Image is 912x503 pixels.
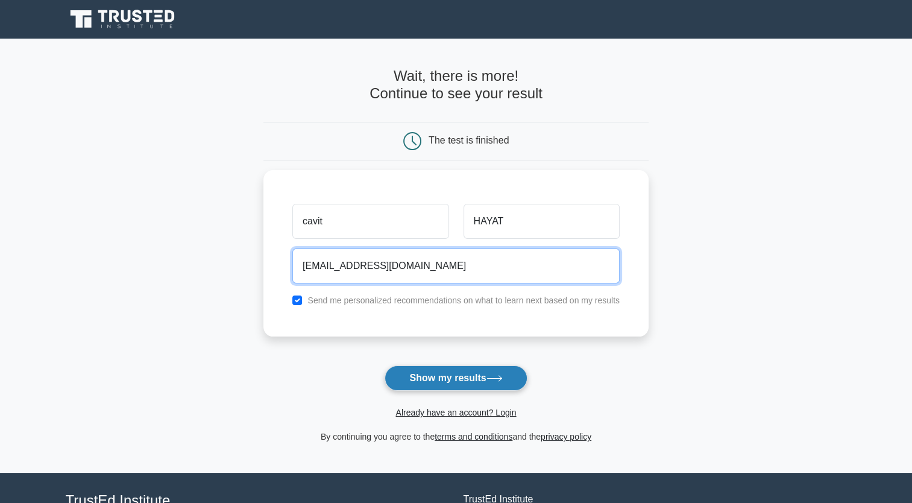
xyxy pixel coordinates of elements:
[541,432,591,441] a: privacy policy
[292,204,448,239] input: First name
[292,248,620,283] input: Email
[435,432,512,441] a: terms and conditions
[385,365,527,391] button: Show my results
[429,135,509,145] div: The test is finished
[256,429,656,444] div: By continuing you agree to the and the
[307,296,620,305] label: Send me personalized recommendations on what to learn next based on my results
[395,408,516,417] a: Already have an account? Login
[263,68,649,103] h4: Wait, there is more! Continue to see your result
[464,204,620,239] input: Last name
